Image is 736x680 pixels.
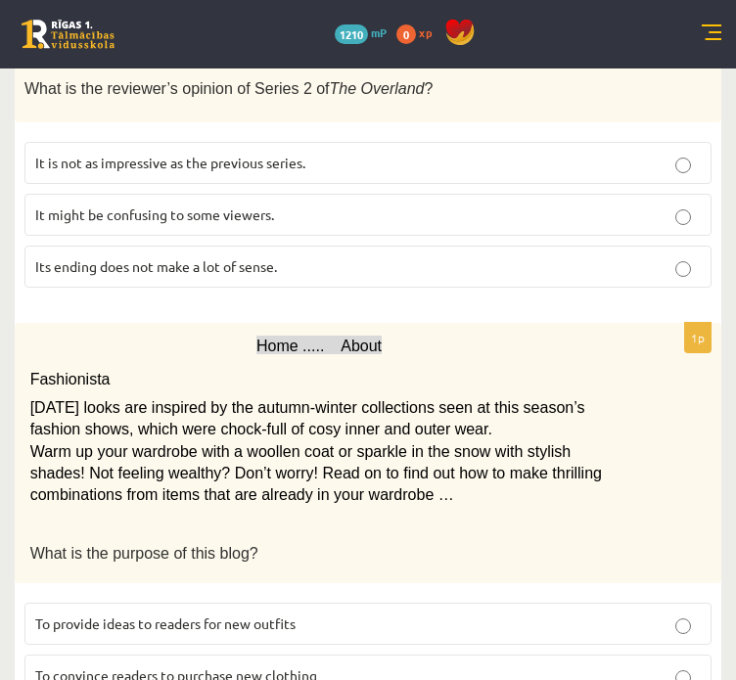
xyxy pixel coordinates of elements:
span: [DATE] looks are inspired by the autumn-winter collections seen at this season’s fashion shows, w... [30,399,585,437]
span: The Overland [330,80,425,97]
span: It might be confusing to some viewers. [35,205,274,223]
input: Its ending does not make a lot of sense. [675,261,691,277]
span: What is the purpose of this blog? [30,545,258,562]
span: mP [371,24,387,40]
span: It is not as impressive as the previous series. [35,154,305,171]
a: Rīgas 1. Tālmācības vidusskola [22,20,115,49]
span: Home ..... About [256,338,382,354]
span: To provide ideas to readers for new outfits [35,614,296,632]
input: To provide ideas to readers for new outfits [675,618,691,634]
input: It might be confusing to some viewers. [675,209,691,225]
span: 0 [396,24,416,44]
span: Its ending does not make a lot of sense. [35,257,277,275]
p: 1p [684,322,712,353]
span: xp [419,24,432,40]
span: What is the reviewer’s opinion of Series 2 of ? [24,80,433,97]
input: It is not as impressive as the previous series. [675,158,691,173]
span: Fashionista [30,371,111,387]
span: 1210 [335,24,368,44]
span: Warm up your wardrobe with a woollen coat or sparkle in the snow with stylish shades! Not feeling... [30,443,602,504]
a: 0 xp [396,24,441,40]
